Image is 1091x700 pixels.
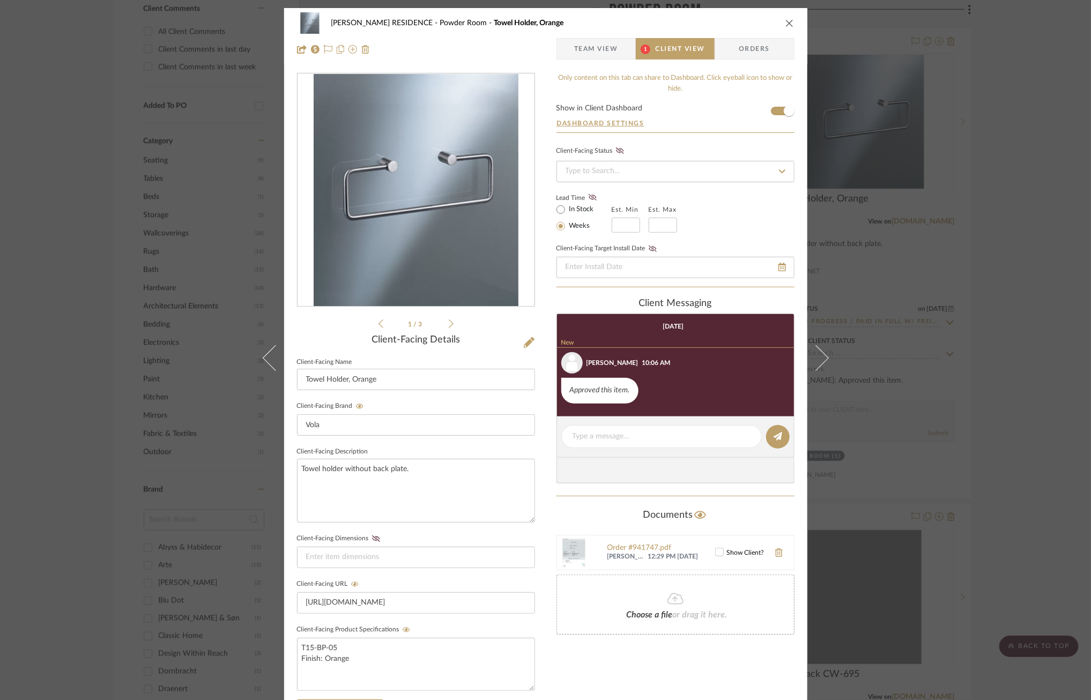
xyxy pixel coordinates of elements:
[612,206,639,213] label: Est. Min
[556,193,612,203] label: Lead Time
[556,245,660,252] label: Client-Facing Target Install Date
[408,321,413,327] span: 1
[556,118,645,128] button: Dashboard Settings
[556,257,795,278] input: Enter Install Date
[494,19,564,27] span: Towel Holder, Orange
[297,592,535,614] input: Enter item URL
[607,553,645,561] span: [PERSON_NAME]
[297,403,367,410] label: Client-Facing Brand
[297,414,535,436] input: Enter Client-Facing Brand
[561,378,639,404] div: Approved this item.
[727,38,782,59] span: Orders
[300,74,532,307] img: 73a983c4-4f77-4ddb-a361-f442dd44296d_436x436.jpg
[663,323,684,330] div: [DATE]
[440,19,494,27] span: Powder Room
[556,73,795,94] div: Only content on this tab can share to Dashboard. Click eyeball icon to show or hide.
[361,45,370,54] img: Remove from project
[673,610,728,619] span: or drag it here.
[556,203,612,233] mat-radio-group: Select item type
[556,507,795,524] div: Documents
[627,610,673,619] span: Choose a file
[353,403,367,410] button: Client-Facing Brand
[645,245,660,252] button: Client-Facing Target Install Date
[297,360,352,365] label: Client-Facing Name
[574,38,618,59] span: Team View
[418,321,424,327] span: 3
[297,334,535,346] div: Client-Facing Details
[567,221,590,231] label: Weeks
[348,580,362,588] button: Client-Facing URL
[567,205,594,214] label: In Stock
[557,535,591,570] img: Order #941747.pdf
[607,544,715,553] a: Order #941747.pdf
[297,626,414,634] label: Client-Facing Product Specifications
[587,358,639,368] div: [PERSON_NAME]
[648,553,715,561] span: 12:29 PM [DATE]
[298,74,535,307] div: 0
[727,549,764,556] span: Show Client?
[556,298,795,310] div: client Messaging
[297,535,383,542] label: Client-Facing Dimensions
[413,321,418,327] span: /
[297,12,323,34] img: 73a983c4-4f77-4ddb-a361-f442dd44296d_48x40.jpg
[642,358,671,368] div: 10:06 AM
[785,18,795,28] button: close
[585,192,600,203] button: Lead Time
[561,352,583,374] img: user_avatar.png
[399,626,414,634] button: Client-Facing Product Specifications
[557,339,794,348] div: New
[556,146,627,157] div: Client-Facing Status
[297,449,368,455] label: Client-Facing Description
[556,161,795,182] input: Type to Search…
[297,580,362,588] label: Client-Facing URL
[649,206,677,213] label: Est. Max
[331,19,440,27] span: [PERSON_NAME] RESIDENCE
[297,547,535,568] input: Enter item dimensions
[369,535,383,542] button: Client-Facing Dimensions
[641,44,650,54] span: 1
[656,38,705,59] span: Client View
[297,369,535,390] input: Enter Client-Facing Item Name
